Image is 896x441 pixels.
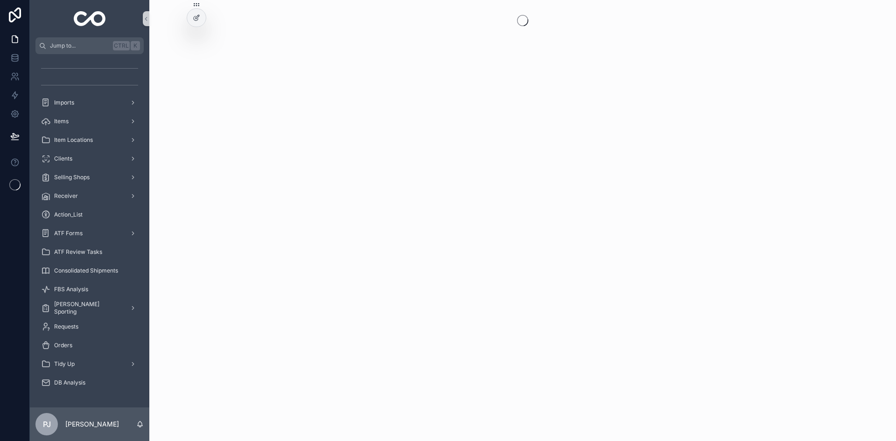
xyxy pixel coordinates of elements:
[54,192,78,200] span: Receiver
[65,420,119,429] p: [PERSON_NAME]
[54,360,75,368] span: Tidy Up
[30,54,149,403] div: scrollable content
[54,342,72,349] span: Orders
[35,281,144,298] a: FBS Analysis
[54,118,69,125] span: Items
[35,262,144,279] a: Consolidated Shipments
[54,155,72,162] span: Clients
[50,42,109,49] span: Jump to...
[54,267,118,274] span: Consolidated Shipments
[54,211,83,218] span: Action_List
[113,41,130,50] span: Ctrl
[35,356,144,372] a: Tidy Up
[54,174,90,181] span: Selling Shops
[132,42,139,49] span: K
[54,323,78,330] span: Requests
[54,379,85,386] span: DB Analysis
[74,11,106,26] img: App logo
[54,286,88,293] span: FBS Analysis
[35,150,144,167] a: Clients
[35,244,144,260] a: ATF Review Tasks
[35,113,144,130] a: Items
[54,301,122,315] span: [PERSON_NAME] Sporting
[35,225,144,242] a: ATF Forms
[54,248,102,256] span: ATF Review Tasks
[35,188,144,204] a: Receiver
[35,94,144,111] a: Imports
[54,230,83,237] span: ATF Forms
[35,318,144,335] a: Requests
[35,300,144,316] a: [PERSON_NAME] Sporting
[35,37,144,54] button: Jump to...CtrlK
[35,132,144,148] a: Item Locations
[35,206,144,223] a: Action_List
[43,419,51,430] span: PJ
[54,136,93,144] span: Item Locations
[54,99,74,106] span: Imports
[35,169,144,186] a: Selling Shops
[35,337,144,354] a: Orders
[35,374,144,391] a: DB Analysis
